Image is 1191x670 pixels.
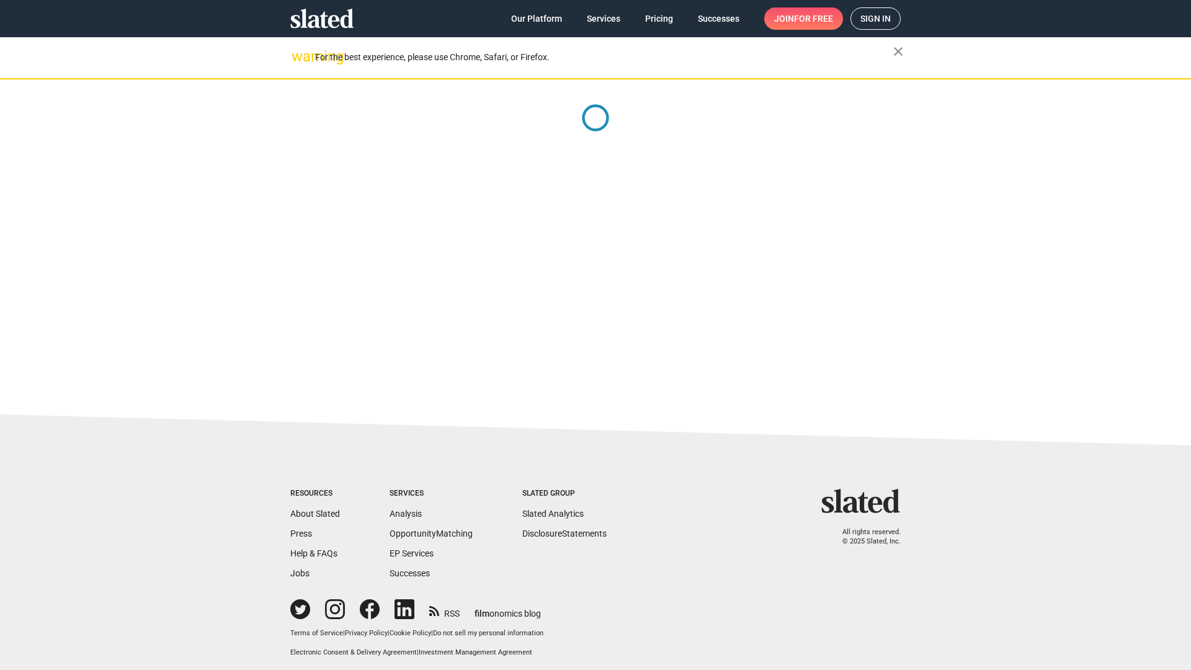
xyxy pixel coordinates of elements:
[511,7,562,30] span: Our Platform
[290,509,340,519] a: About Slated
[290,548,337,558] a: Help & FAQs
[343,629,345,637] span: |
[290,568,310,578] a: Jobs
[390,629,431,637] a: Cookie Policy
[419,648,532,656] a: Investment Management Agreement
[698,7,739,30] span: Successes
[501,7,572,30] a: Our Platform
[290,629,343,637] a: Terms of Service
[860,8,891,29] span: Sign in
[645,7,673,30] span: Pricing
[475,609,489,619] span: film
[390,568,430,578] a: Successes
[850,7,901,30] a: Sign in
[390,529,473,538] a: OpportunityMatching
[290,648,417,656] a: Electronic Consent & Delivery Agreement
[417,648,419,656] span: |
[431,629,433,637] span: |
[829,528,901,546] p: All rights reserved. © 2025 Slated, Inc.
[522,489,607,499] div: Slated Group
[388,629,390,637] span: |
[891,44,906,59] mat-icon: close
[290,529,312,538] a: Press
[390,489,473,499] div: Services
[774,7,833,30] span: Join
[794,7,833,30] span: for free
[433,629,543,638] button: Do not sell my personal information
[522,529,607,538] a: DisclosureStatements
[522,509,584,519] a: Slated Analytics
[390,509,422,519] a: Analysis
[290,489,340,499] div: Resources
[292,49,306,64] mat-icon: warning
[764,7,843,30] a: Joinfor free
[587,7,620,30] span: Services
[315,49,893,66] div: For the best experience, please use Chrome, Safari, or Firefox.
[577,7,630,30] a: Services
[688,7,749,30] a: Successes
[429,601,460,620] a: RSS
[635,7,683,30] a: Pricing
[475,598,541,620] a: filmonomics blog
[345,629,388,637] a: Privacy Policy
[390,548,434,558] a: EP Services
